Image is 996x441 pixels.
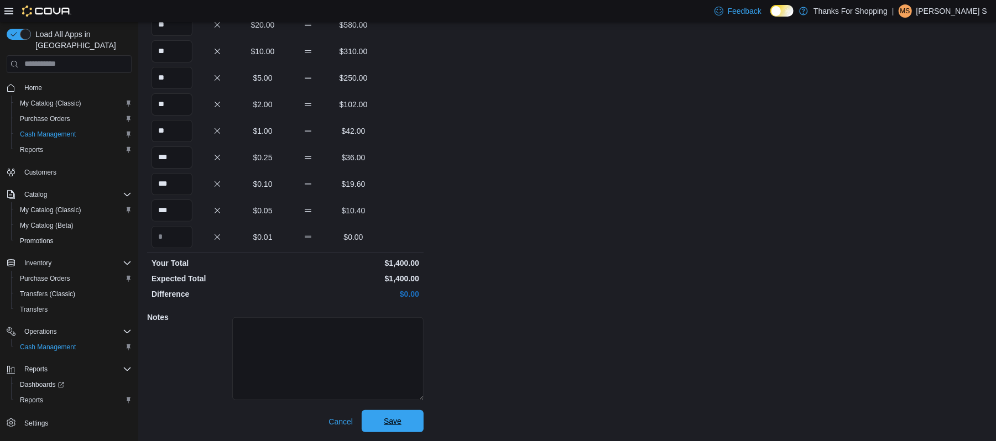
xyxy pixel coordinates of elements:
[15,128,132,141] span: Cash Management
[20,256,132,270] span: Inventory
[333,205,374,216] p: $10.40
[15,128,80,141] a: Cash Management
[15,340,80,354] a: Cash Management
[333,72,374,83] p: $250.00
[152,273,283,284] p: Expected Total
[15,234,58,248] a: Promotions
[288,273,419,284] p: $1,400.00
[20,81,46,95] a: Home
[242,232,283,243] p: $0.01
[15,143,48,156] a: Reports
[20,363,132,376] span: Reports
[242,19,283,30] p: $20.00
[31,29,132,51] span: Load All Apps in [GEOGRAPHIC_DATA]
[15,378,132,391] span: Dashboards
[152,173,192,195] input: Quantity
[15,393,132,407] span: Reports
[152,14,192,36] input: Quantity
[22,6,71,17] img: Cova
[152,93,192,116] input: Quantity
[24,190,47,199] span: Catalog
[333,152,374,163] p: $36.00
[333,232,374,243] p: $0.00
[11,142,136,158] button: Reports
[15,112,75,125] a: Purchase Orders
[152,226,192,248] input: Quantity
[20,343,76,351] span: Cash Management
[333,125,374,136] p: $42.00
[20,274,70,283] span: Purchase Orders
[20,145,43,154] span: Reports
[2,414,136,431] button: Settings
[892,4,894,18] p: |
[147,306,230,328] h5: Notes
[2,187,136,202] button: Catalog
[242,205,283,216] p: $0.05
[24,327,57,336] span: Operations
[15,393,48,407] a: Reports
[24,259,51,267] span: Inventory
[11,218,136,233] button: My Catalog (Beta)
[770,5,794,17] input: Dark Mode
[328,416,353,427] span: Cancel
[20,221,74,230] span: My Catalog (Beta)
[15,287,132,301] span: Transfers (Classic)
[384,416,401,427] span: Save
[333,19,374,30] p: $580.00
[20,305,48,314] span: Transfers
[242,99,283,110] p: $2.00
[20,416,132,429] span: Settings
[11,202,136,218] button: My Catalog (Classic)
[11,96,136,111] button: My Catalog (Classic)
[20,99,81,108] span: My Catalog (Classic)
[814,4,888,18] p: Thanks For Shopping
[15,378,69,391] a: Dashboards
[11,286,136,302] button: Transfers (Classic)
[242,179,283,190] p: $0.10
[242,46,283,57] p: $10.00
[15,234,132,248] span: Promotions
[11,271,136,286] button: Purchase Orders
[24,168,56,177] span: Customers
[11,392,136,408] button: Reports
[20,81,132,95] span: Home
[333,179,374,190] p: $19.60
[2,324,136,339] button: Operations
[20,417,53,430] a: Settings
[20,380,64,389] span: Dashboards
[916,4,987,18] p: [PERSON_NAME] S
[899,4,912,18] div: Meade S
[15,97,132,110] span: My Catalog (Classic)
[11,127,136,142] button: Cash Management
[324,411,357,433] button: Cancel
[15,272,75,285] a: Purchase Orders
[24,365,48,374] span: Reports
[15,340,132,354] span: Cash Management
[20,290,75,298] span: Transfers (Classic)
[288,258,419,269] p: $1,400.00
[2,164,136,180] button: Customers
[15,219,132,232] span: My Catalog (Beta)
[20,325,132,338] span: Operations
[20,166,61,179] a: Customers
[20,325,61,338] button: Operations
[288,288,419,300] p: $0.00
[15,303,52,316] a: Transfers
[15,143,132,156] span: Reports
[2,80,136,96] button: Home
[152,200,192,222] input: Quantity
[11,377,136,392] a: Dashboards
[20,114,70,123] span: Purchase Orders
[20,130,76,139] span: Cash Management
[11,339,136,355] button: Cash Management
[152,120,192,142] input: Quantity
[24,419,48,428] span: Settings
[900,4,910,18] span: MS
[152,40,192,62] input: Quantity
[24,83,42,92] span: Home
[20,237,54,245] span: Promotions
[11,233,136,249] button: Promotions
[20,206,81,214] span: My Catalog (Classic)
[2,361,136,377] button: Reports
